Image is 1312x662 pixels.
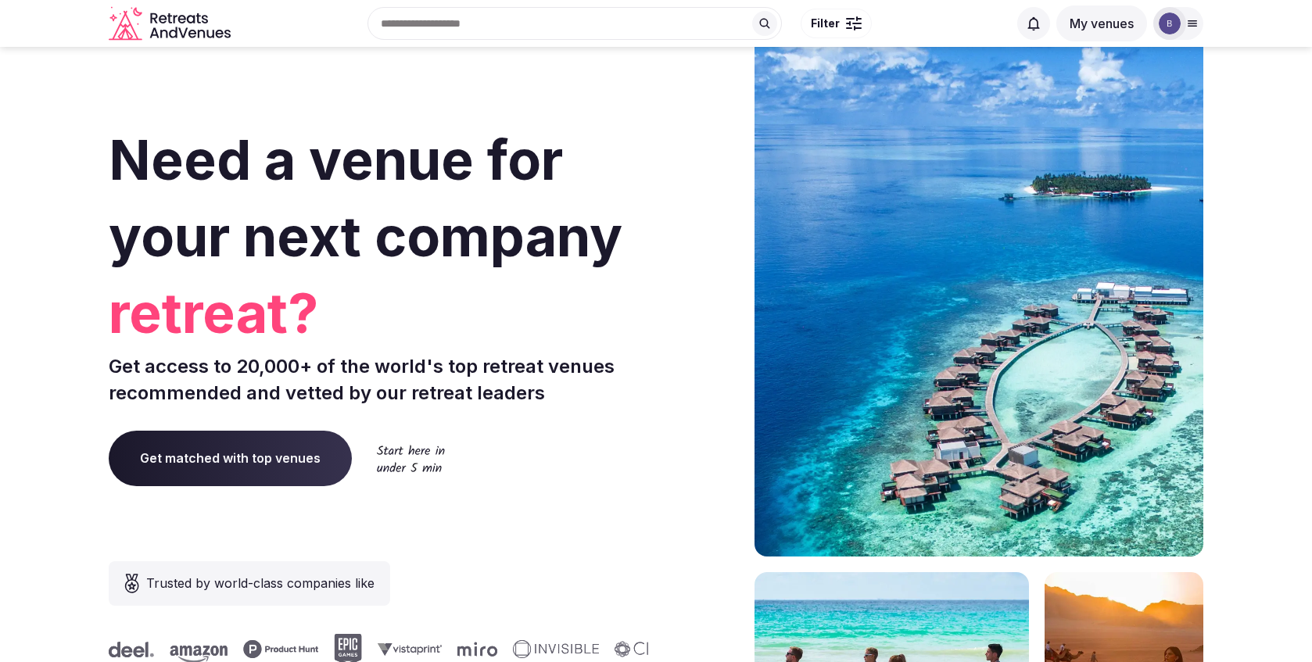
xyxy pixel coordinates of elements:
img: Start here in under 5 min [377,445,445,472]
span: retreat? [109,275,650,352]
svg: Deel company logo [105,642,150,657]
svg: Invisible company logo [509,640,595,659]
p: Get access to 20,000+ of the world's top retreat venues recommended and vetted by our retreat lea... [109,353,650,406]
span: Filter [811,16,840,31]
a: My venues [1056,16,1147,31]
a: Get matched with top venues [109,431,352,485]
span: Trusted by world-class companies like [146,574,375,592]
button: Filter [801,9,872,38]
svg: Miro company logo [453,642,493,657]
svg: Vistaprint company logo [374,642,438,656]
img: blisswood.net [1159,13,1181,34]
button: My venues [1056,5,1147,41]
svg: Retreats and Venues company logo [109,6,234,41]
span: Need a venue for your next company [109,127,622,270]
a: Visit the homepage [109,6,234,41]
